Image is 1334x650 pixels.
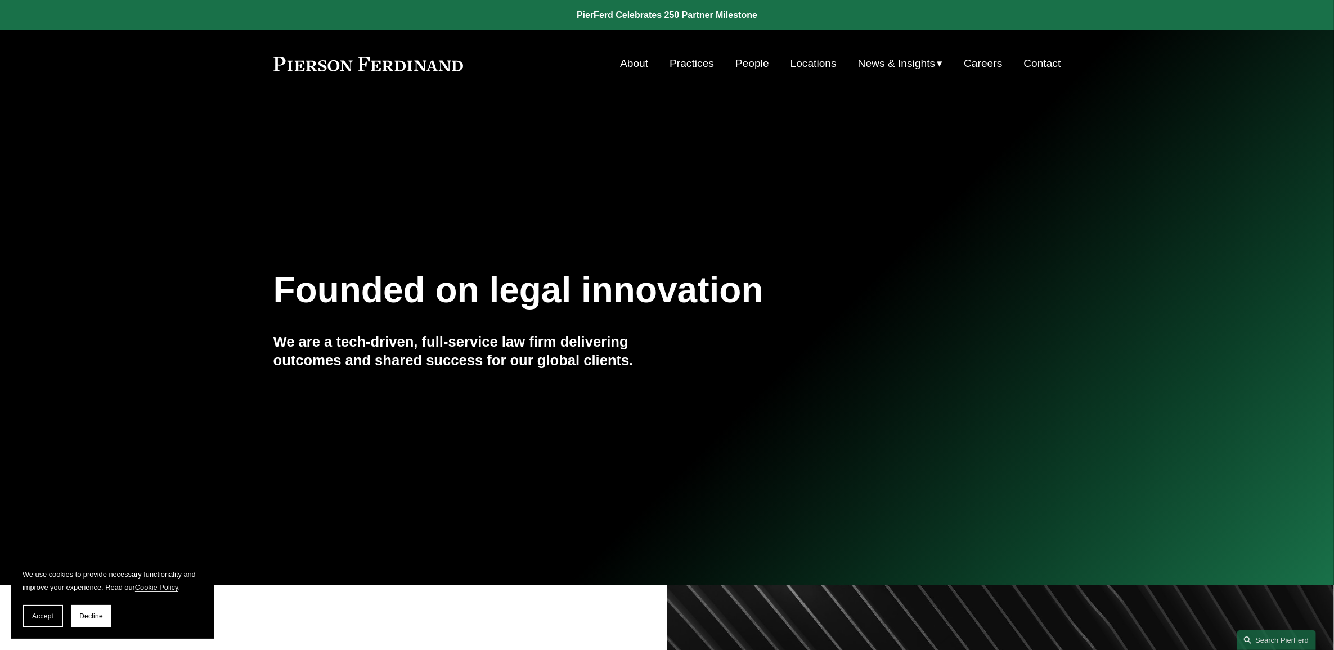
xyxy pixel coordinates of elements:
[670,53,714,74] a: Practices
[135,583,178,591] a: Cookie Policy
[1023,53,1061,74] a: Contact
[858,54,936,74] span: News & Insights
[71,605,111,627] button: Decline
[23,568,203,594] p: We use cookies to provide necessary functionality and improve your experience. Read our .
[735,53,769,74] a: People
[964,53,1002,74] a: Careers
[23,605,63,627] button: Accept
[32,612,53,620] span: Accept
[11,557,214,639] section: Cookie banner
[620,53,648,74] a: About
[1237,630,1316,650] a: Search this site
[79,612,103,620] span: Decline
[790,53,837,74] a: Locations
[273,270,930,311] h1: Founded on legal innovation
[858,53,943,74] a: folder dropdown
[273,333,667,369] h4: We are a tech-driven, full-service law firm delivering outcomes and shared success for our global...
